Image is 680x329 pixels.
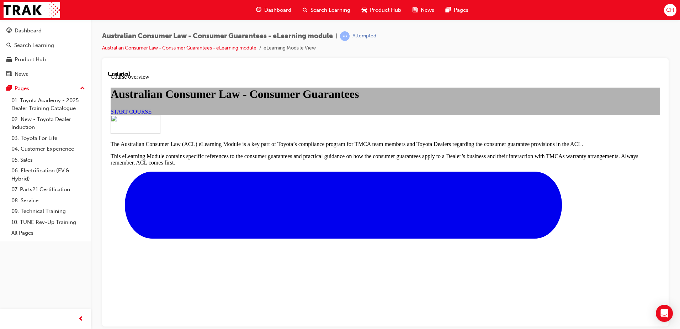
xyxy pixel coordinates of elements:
[9,114,88,133] a: 02. New - Toyota Dealer Induction
[15,70,28,78] div: News
[3,24,88,37] a: Dashboard
[297,3,356,17] a: search-iconSearch Learning
[664,4,676,16] button: CH
[3,70,552,77] p: The Australian Consumer Law (ACL) eLearning Module is a key part of Toyota’s compliance program f...
[4,2,60,18] img: Trak
[3,17,552,30] h1: Australian Consumer Law - Consumer Guarantees
[9,228,88,239] a: All Pages
[413,6,418,15] span: news-icon
[9,133,88,144] a: 03. Toyota For Life
[264,44,316,52] li: eLearning Module View
[9,206,88,217] a: 09. Technical Training
[3,82,88,95] button: Pages
[3,38,44,44] a: START COURSE
[9,95,88,114] a: 01. Toyota Academy - 2025 Dealer Training Catalogue
[3,39,88,52] a: Search Learning
[9,217,88,228] a: 10. TUNE Rev-Up Training
[340,31,350,41] span: learningRecordVerb_ATTEMPT-icon
[370,6,401,14] span: Product Hub
[666,6,674,14] span: CH
[80,84,85,93] span: up-icon
[78,315,84,324] span: prev-icon
[407,3,440,17] a: news-iconNews
[256,6,261,15] span: guage-icon
[656,305,673,322] div: Open Intercom Messenger
[421,6,434,14] span: News
[9,195,88,206] a: 08. Service
[356,3,407,17] a: car-iconProduct Hub
[6,42,11,49] span: search-icon
[454,6,468,14] span: Pages
[352,33,376,40] div: Attempted
[14,41,54,49] div: Search Learning
[6,85,12,92] span: pages-icon
[9,165,88,184] a: 06. Electrification (EV & Hybrid)
[9,184,88,195] a: 07. Parts21 Certification
[15,56,46,64] div: Product Hub
[3,53,88,66] a: Product Hub
[3,3,42,9] span: Course overview
[3,68,88,81] a: News
[362,6,367,15] span: car-icon
[6,57,12,63] span: car-icon
[102,32,333,40] span: Australian Consumer Law - Consumer Guarantees - eLearning module
[3,23,88,82] button: DashboardSearch LearningProduct HubNews
[102,45,256,51] a: Australian Consumer Law - Consumer Guarantees - eLearning module
[440,3,474,17] a: pages-iconPages
[250,3,297,17] a: guage-iconDashboard
[6,28,12,34] span: guage-icon
[336,32,337,40] span: |
[9,143,88,155] a: 04. Customer Experience
[9,155,88,166] a: 05. Sales
[264,6,291,14] span: Dashboard
[6,71,12,78] span: news-icon
[446,6,451,15] span: pages-icon
[15,84,29,93] div: Pages
[303,6,308,15] span: search-icon
[3,82,552,95] p: This eLearning Module contains specific references to the consumer guarantees and practical guida...
[310,6,350,14] span: Search Learning
[15,27,42,35] div: Dashboard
